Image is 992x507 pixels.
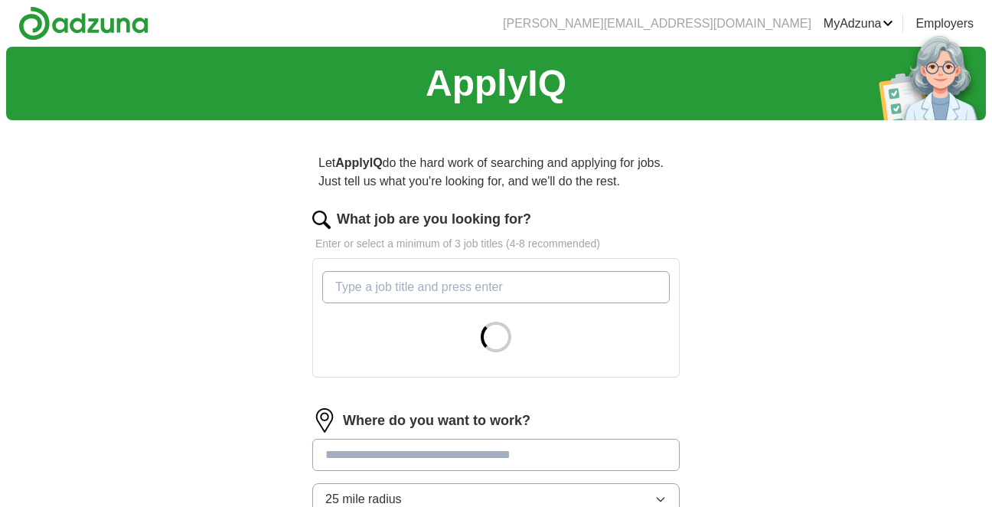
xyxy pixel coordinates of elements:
[312,236,680,252] p: Enter or select a minimum of 3 job titles (4-8 recommended)
[312,211,331,229] img: search.png
[426,56,566,111] h1: ApplyIQ
[335,156,382,169] strong: ApplyIQ
[337,209,531,230] label: What job are you looking for?
[312,408,337,433] img: location.png
[503,15,811,33] li: [PERSON_NAME][EMAIL_ADDRESS][DOMAIN_NAME]
[915,15,974,33] a: Employers
[18,6,148,41] img: Adzuna logo
[824,15,894,33] a: MyAdzuna
[312,148,680,197] p: Let do the hard work of searching and applying for jobs. Just tell us what you're looking for, an...
[343,411,530,431] label: Where do you want to work?
[322,271,670,303] input: Type a job title and press enter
